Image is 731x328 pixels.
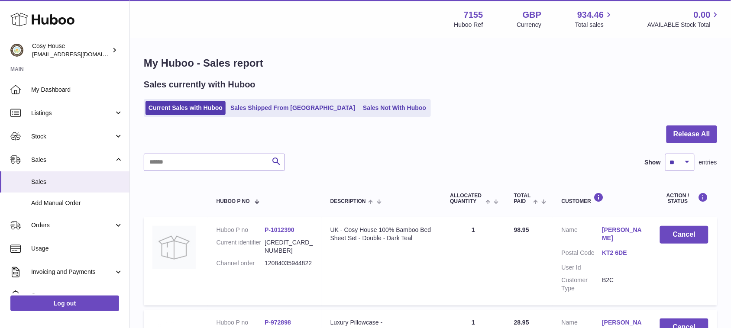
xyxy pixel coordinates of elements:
td: 1 [441,217,505,305]
dd: [CREDIT_CARD_NUMBER] [265,238,313,255]
dt: Channel order [217,259,265,267]
span: Description [330,199,366,204]
a: Sales Not With Huboo [360,101,429,115]
strong: GBP [523,9,541,21]
span: Cases [31,291,123,299]
span: Sales [31,156,114,164]
span: Listings [31,109,114,117]
span: 98.95 [514,226,529,233]
span: Total sales [575,21,614,29]
span: Orders [31,221,114,229]
span: 934.46 [577,9,604,21]
dt: Huboo P no [217,226,265,234]
strong: 7155 [464,9,483,21]
span: ALLOCATED Quantity [450,193,483,204]
span: My Dashboard [31,86,123,94]
span: Stock [31,132,114,141]
dt: Huboo P no [217,318,265,327]
a: 0.00 AVAILABLE Stock Total [647,9,721,29]
button: Cancel [660,226,708,244]
a: P-972898 [265,319,291,326]
dt: Name [562,226,602,244]
a: Log out [10,296,119,311]
span: 0.00 [694,9,711,21]
a: Sales Shipped From [GEOGRAPHIC_DATA] [227,101,358,115]
span: 28.95 [514,319,529,326]
dt: Postal Code [562,249,602,259]
span: Huboo P no [217,199,250,204]
span: Usage [31,244,123,253]
dt: Customer Type [562,276,602,293]
div: Cosy House [32,42,110,58]
button: Release All [666,125,717,143]
dd: B2C [602,276,643,293]
a: Current Sales with Huboo [146,101,226,115]
div: Customer [562,193,643,204]
div: Action / Status [660,193,708,204]
img: info@wholesomegoods.com [10,44,23,57]
h2: Sales currently with Huboo [144,79,256,90]
dt: Current identifier [217,238,265,255]
label: Show [645,158,661,167]
dd: 12084035944822 [265,259,313,267]
h1: My Huboo - Sales report [144,56,717,70]
a: 934.46 Total sales [575,9,614,29]
span: AVAILABLE Stock Total [647,21,721,29]
a: P-1012390 [265,226,294,233]
div: Huboo Ref [454,21,483,29]
span: [EMAIL_ADDRESS][DOMAIN_NAME] [32,51,127,58]
a: KT2 6DE [602,249,643,257]
span: Invoicing and Payments [31,268,114,276]
span: Total paid [514,193,531,204]
a: [PERSON_NAME] [602,226,643,242]
div: UK - Cosy House 100% Bamboo Bed Sheet Set - Double - Dark Teal [330,226,433,242]
span: entries [699,158,717,167]
img: no-photo.jpg [152,226,196,269]
dt: User Id [562,264,602,272]
span: Sales [31,178,123,186]
div: Currency [517,21,542,29]
span: Add Manual Order [31,199,123,207]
